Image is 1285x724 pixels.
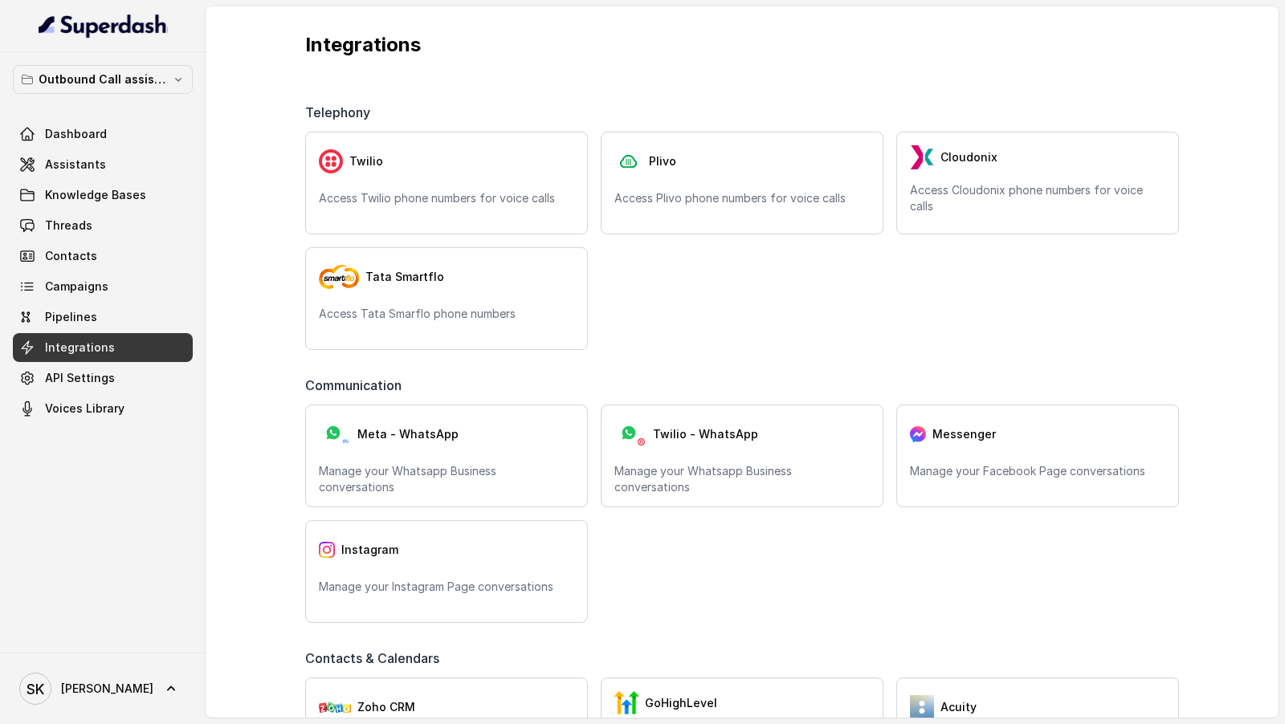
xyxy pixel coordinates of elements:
[614,463,870,495] p: Manage your Whatsapp Business conversations
[319,306,574,322] p: Access Tata Smarflo phone numbers
[910,145,934,169] img: LzEnlUgADIwsuYwsTIxNLkxQDEyBEgDTDZAMjs1Qgy9jUyMTMxBzEB8uASKBKLgDqFxF08kI1lQAAAABJRU5ErkJggg==
[614,190,870,206] p: Access Plivo phone numbers for voice calls
[13,242,193,270] a: Contacts
[13,150,193,179] a: Assistants
[305,32,1179,58] p: Integrations
[45,279,108,295] span: Campaigns
[365,269,444,285] span: Tata Smartflo
[45,248,97,264] span: Contacts
[305,376,408,395] span: Communication
[39,70,167,89] p: Outbound Call assistant
[39,13,168,39] img: light.svg
[910,695,934,719] img: 5vvjV8cQY1AVHSZc2N7qU9QabzYIM+zpgiA0bbq9KFoni1IQNE8dHPp0leJjYW31UJeOyZnSBUO77gdMaNhFCgpjLZzFnVhVC...
[61,681,153,697] span: [PERSON_NAME]
[305,649,446,668] span: Contacts & Calendars
[45,401,124,417] span: Voices Library
[645,695,717,711] span: GoHighLevel
[932,426,996,442] span: Messenger
[349,153,383,169] span: Twilio
[319,149,343,173] img: twilio.7c09a4f4c219fa09ad352260b0a8157b.svg
[13,181,193,209] a: Knowledge Bases
[319,463,574,495] p: Manage your Whatsapp Business conversations
[45,187,146,203] span: Knowledge Bases
[614,149,642,174] img: plivo.d3d850b57a745af99832d897a96997ac.svg
[357,699,415,715] span: Zoho CRM
[357,426,459,442] span: Meta - WhatsApp
[940,149,997,165] span: Cloudonix
[45,309,97,325] span: Pipelines
[13,303,193,331] a: Pipelines
[27,681,44,698] text: SK
[319,190,574,206] p: Access Twilio phone numbers for voice calls
[341,542,398,558] span: Instagram
[614,691,638,715] img: GHL.59f7fa3143240424d279.png
[13,666,193,711] a: [PERSON_NAME]
[910,426,926,442] img: messenger.2e14a0163066c29f9ca216c7989aa592.svg
[649,153,676,169] span: Plivo
[319,542,335,558] img: instagram.04eb0078a085f83fc525.png
[910,463,1165,479] p: Manage your Facebook Page conversations
[13,211,193,240] a: Threads
[319,265,359,289] img: tata-smart-flo.8a5748c556e2c421f70c.png
[13,120,193,148] a: Dashboard
[653,426,758,442] span: Twilio - WhatsApp
[13,394,193,423] a: Voices Library
[940,699,977,715] span: Acuity
[13,333,193,362] a: Integrations
[45,370,115,386] span: API Settings
[45,126,107,142] span: Dashboard
[45,340,115,356] span: Integrations
[45,218,92,234] span: Threads
[13,364,193,393] a: API Settings
[13,65,193,94] button: Outbound Call assistant
[910,182,1165,214] p: Access Cloudonix phone numbers for voice calls
[319,702,351,713] img: zohoCRM.b78897e9cd59d39d120b21c64f7c2b3a.svg
[45,157,106,173] span: Assistants
[13,272,193,301] a: Campaigns
[319,579,574,595] p: Manage your Instagram Page conversations
[305,103,377,122] span: Telephony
